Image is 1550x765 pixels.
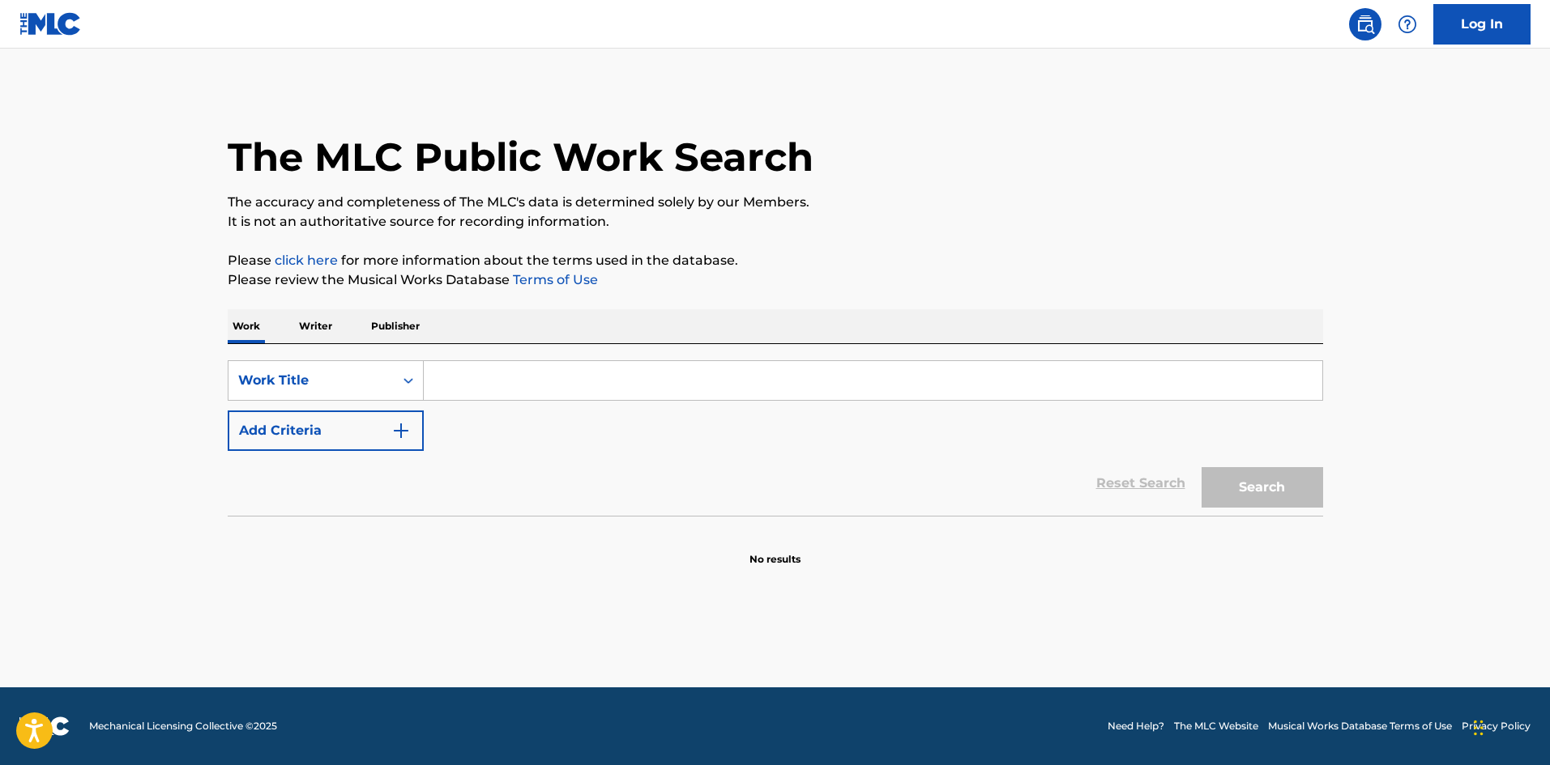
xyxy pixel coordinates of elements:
[510,272,598,287] a: Terms of Use
[228,133,813,181] h1: The MLC Public Work Search
[228,270,1323,290] p: Please review the Musical Works Database
[391,421,411,440] img: 9d2ae6d4665cec9f34b9.svg
[294,309,337,343] p: Writer
[749,533,801,567] p: No results
[19,716,70,736] img: logo
[366,309,425,343] p: Publisher
[1349,8,1381,40] a: Public Search
[1469,687,1550,765] iframe: Chat Widget
[275,253,338,268] a: click here
[1433,4,1531,45] a: Log In
[1268,719,1452,733] a: Musical Works Database Terms of Use
[89,719,277,733] span: Mechanical Licensing Collective © 2025
[1391,8,1424,40] div: Help
[1174,719,1258,733] a: The MLC Website
[19,12,82,36] img: MLC Logo
[228,212,1323,232] p: It is not an authoritative source for recording information.
[228,251,1323,270] p: Please for more information about the terms used in the database.
[228,193,1323,212] p: The accuracy and completeness of The MLC's data is determined solely by our Members.
[1462,719,1531,733] a: Privacy Policy
[1398,15,1417,34] img: help
[228,410,424,451] button: Add Criteria
[1474,703,1484,752] div: Drag
[1108,719,1164,733] a: Need Help?
[238,371,384,390] div: Work Title
[228,309,265,343] p: Work
[1356,15,1375,34] img: search
[228,360,1323,516] form: Search Form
